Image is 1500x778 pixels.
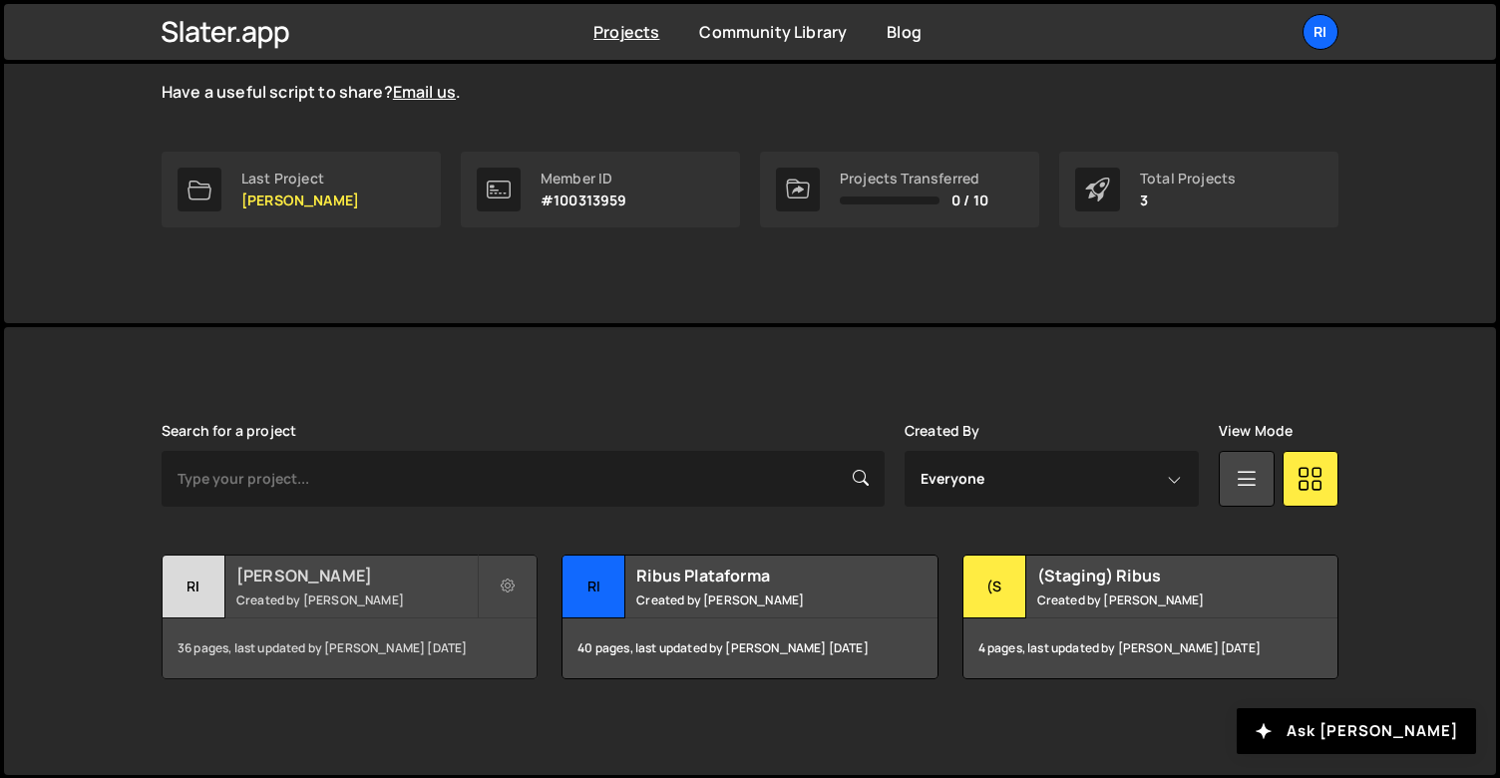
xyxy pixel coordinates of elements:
a: Last Project [PERSON_NAME] [162,152,441,227]
p: [PERSON_NAME] [241,193,359,208]
a: Email us [393,81,456,103]
div: Projects Transferred [840,171,988,187]
h2: [PERSON_NAME] [236,565,477,586]
p: 3 [1140,193,1236,208]
div: Total Projects [1140,171,1236,187]
div: Last Project [241,171,359,187]
a: Ri [1303,14,1338,50]
a: Ri [PERSON_NAME] Created by [PERSON_NAME] 36 pages, last updated by [PERSON_NAME] [DATE] [162,555,538,679]
div: (S [963,556,1026,618]
div: Ri [562,556,625,618]
input: Type your project... [162,451,885,507]
div: 36 pages, last updated by [PERSON_NAME] [DATE] [163,618,537,678]
a: Blog [887,21,922,43]
a: (S (Staging) Ribus Created by [PERSON_NAME] 4 pages, last updated by [PERSON_NAME] [DATE] [962,555,1338,679]
h2: Ribus Plataforma [636,565,877,586]
p: #100313959 [541,193,627,208]
div: 4 pages, last updated by [PERSON_NAME] [DATE] [963,618,1337,678]
button: Ask [PERSON_NAME] [1237,708,1476,754]
a: Projects [593,21,659,43]
label: Created By [905,423,980,439]
a: Ri Ribus Plataforma Created by [PERSON_NAME] 40 pages, last updated by [PERSON_NAME] [DATE] [562,555,937,679]
h2: (Staging) Ribus [1037,565,1278,586]
small: Created by [PERSON_NAME] [236,591,477,608]
small: Created by [PERSON_NAME] [1037,591,1278,608]
a: Community Library [699,21,847,43]
small: Created by [PERSON_NAME] [636,591,877,608]
div: Member ID [541,171,627,187]
div: Ri [163,556,225,618]
label: Search for a project [162,423,296,439]
span: 0 / 10 [951,193,988,208]
label: View Mode [1219,423,1293,439]
div: 40 pages, last updated by [PERSON_NAME] [DATE] [562,618,937,678]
